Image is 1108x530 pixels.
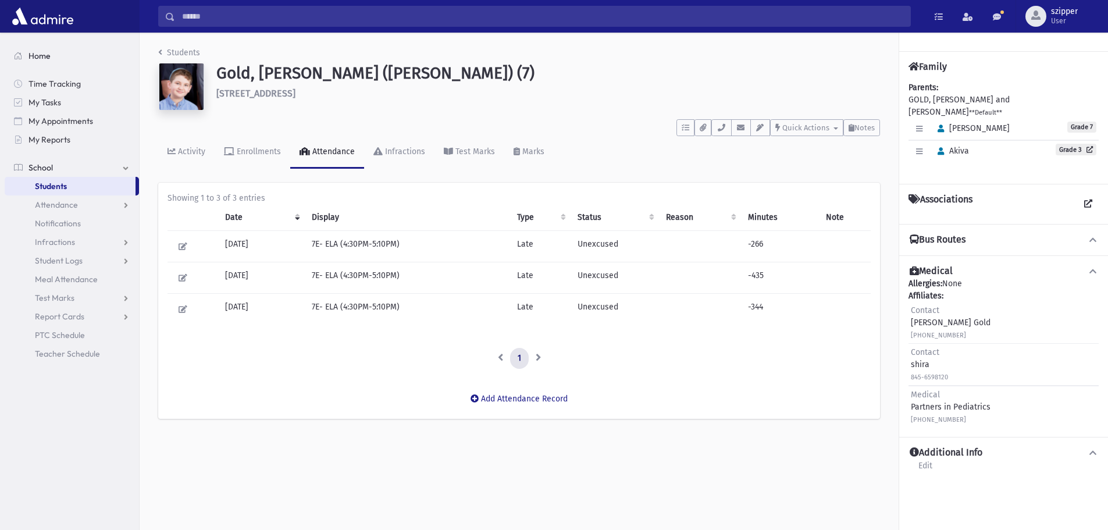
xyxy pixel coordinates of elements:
[290,136,364,169] a: Attendance
[909,447,1099,459] button: Additional Info
[1051,16,1078,26] span: User
[215,136,290,169] a: Enrollments
[35,348,100,359] span: Teacher Schedule
[571,262,659,294] td: Unexcused
[918,459,933,480] a: Edit
[35,311,84,322] span: Report Cards
[158,136,215,169] a: Activity
[909,278,1099,428] div: None
[175,6,910,27] input: Search
[216,63,880,83] h1: Gold, [PERSON_NAME] ([PERSON_NAME]) (7)
[9,5,76,28] img: AdmirePro
[174,301,191,318] button: Edit
[5,177,136,195] a: Students
[216,88,880,99] h6: [STREET_ADDRESS]
[158,48,200,58] a: Students
[5,344,139,363] a: Teacher Schedule
[782,123,829,132] span: Quick Actions
[35,255,83,266] span: Student Logs
[911,332,966,339] small: [PHONE_NUMBER]
[463,389,575,410] button: Add Attendance Record
[5,93,139,112] a: My Tasks
[35,330,85,340] span: PTC Schedule
[176,147,205,156] div: Activity
[504,136,554,169] a: Marks
[5,130,139,149] a: My Reports
[932,146,969,156] span: Akiva
[843,119,880,136] button: Notes
[770,119,843,136] button: Quick Actions
[5,112,139,130] a: My Appointments
[909,81,1099,175] div: GOLD, [PERSON_NAME] and [PERSON_NAME]
[305,294,510,325] td: 7E- ELA (4:30PM-5:10PM)
[168,192,871,204] div: Showing 1 to 3 of 3 entries
[909,83,938,93] b: Parents:
[35,200,78,210] span: Attendance
[571,294,659,325] td: Unexcused
[909,61,947,72] h4: Family
[158,47,200,63] nav: breadcrumb
[854,123,875,132] span: Notes
[364,136,434,169] a: Infractions
[310,147,355,156] div: Attendance
[5,307,139,326] a: Report Cards
[5,251,139,270] a: Student Logs
[741,262,819,294] td: -435
[1056,144,1096,155] a: Grade 3
[35,293,74,303] span: Test Marks
[174,238,191,255] button: Edit
[35,237,75,247] span: Infractions
[383,147,425,156] div: Infractions
[218,294,305,325] td: [DATE]
[571,204,659,231] th: Status: activate to sort column ascending
[305,231,510,262] td: 7E- ELA (4:30PM-5:10PM)
[28,79,81,89] span: Time Tracking
[5,195,139,214] a: Attendance
[510,294,571,325] td: Late
[571,231,659,262] td: Unexcused
[911,390,940,400] span: Medical
[28,97,61,108] span: My Tasks
[174,269,191,286] button: Edit
[910,447,982,459] h4: Additional Info
[510,348,529,369] a: 1
[911,416,966,424] small: [PHONE_NUMBER]
[28,134,70,145] span: My Reports
[911,347,939,357] span: Contact
[305,204,510,231] th: Display
[5,233,139,251] a: Infractions
[434,136,504,169] a: Test Marks
[218,204,305,231] th: Date: activate to sort column ascending
[932,123,1010,133] span: [PERSON_NAME]
[909,279,942,289] b: Allergies:
[35,218,81,229] span: Notifications
[5,326,139,344] a: PTC Schedule
[909,234,1099,246] button: Bus Routes
[741,204,819,231] th: Minutes
[5,74,139,93] a: Time Tracking
[305,262,510,294] td: 7E- ELA (4:30PM-5:10PM)
[1078,194,1099,215] a: View all Associations
[234,147,281,156] div: Enrollments
[28,162,53,173] span: School
[911,374,948,381] small: 845-6598120
[909,265,1099,278] button: Medical
[1051,7,1078,16] span: szipper
[910,234,966,246] h4: Bus Routes
[35,274,98,284] span: Meal Attendance
[911,304,991,341] div: [PERSON_NAME] Gold
[741,231,819,262] td: -266
[28,51,51,61] span: Home
[5,270,139,289] a: Meal Attendance
[909,194,972,215] h4: Associations
[741,294,819,325] td: -344
[510,231,571,262] td: Late
[911,389,991,425] div: Partners in Pediatrics
[5,158,139,177] a: School
[453,147,495,156] div: Test Marks
[659,204,741,231] th: Reason: activate to sort column ascending
[911,305,939,315] span: Contact
[910,265,953,278] h4: Medical
[5,47,139,65] a: Home
[1067,122,1096,133] span: Grade 7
